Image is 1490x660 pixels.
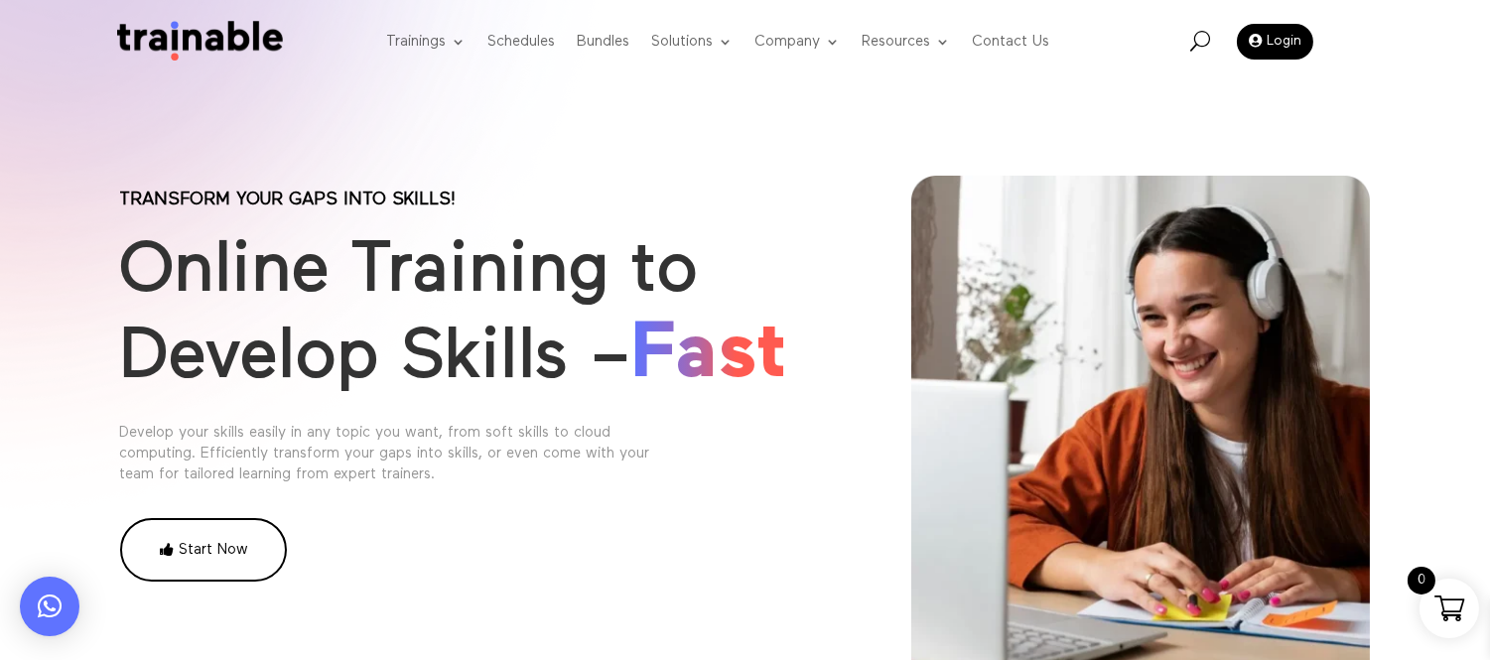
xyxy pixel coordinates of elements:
a: Solutions [651,3,733,81]
a: Contact Us [972,3,1049,81]
a: Trainings [386,3,466,81]
span: Fast [631,315,788,394]
span: U [1190,31,1210,51]
h1: Online Training to Develop Skills – [120,229,843,409]
a: Start Now [120,518,287,582]
a: Resources [862,3,950,81]
a: Login [1237,24,1313,60]
p: Transform your gaps into skills! [120,192,843,208]
span: 0 [1408,567,1435,594]
div: Develop your skills easily in any topic you want, from soft skills to cloud computing. Efficientl... [120,422,686,484]
a: Schedules [487,3,555,81]
a: Bundles [577,3,629,81]
a: Company [754,3,840,81]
